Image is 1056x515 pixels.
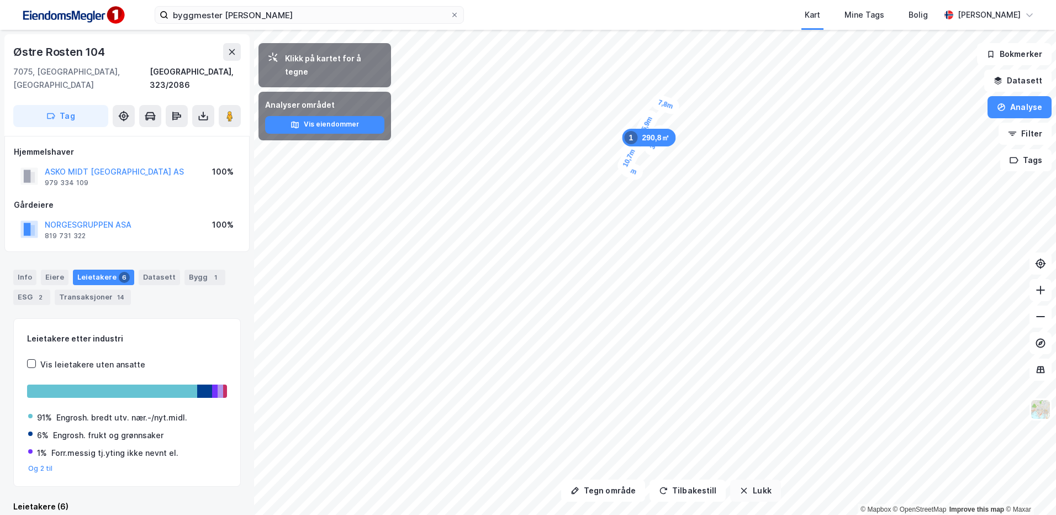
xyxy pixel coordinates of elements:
[13,105,108,127] button: Tag
[1030,399,1051,420] img: Z
[40,358,145,371] div: Vis leietakere uten ansatte
[37,429,49,442] div: 6%
[561,480,645,502] button: Tegn område
[212,218,234,232] div: 100%
[56,411,187,424] div: Engrosh. bredt utv. nær.-/nyt.midl.
[55,290,131,305] div: Transaksjoner
[958,8,1021,22] div: [PERSON_NAME]
[18,3,128,28] img: F4PB6Px+NJ5v8B7XTbfpPpyloAAAAASUVORK5CYII=
[45,178,88,187] div: 979 334 109
[624,131,637,144] div: 1
[73,270,134,285] div: Leietakere
[27,332,227,345] div: Leietakere etter industri
[13,43,107,61] div: Østre Rosten 104
[28,464,53,473] button: Og 2 til
[949,506,1004,513] a: Improve this map
[13,290,50,305] div: ESG
[860,506,891,513] a: Mapbox
[184,270,225,285] div: Bygg
[650,480,726,502] button: Tilbakestill
[265,98,384,112] div: Analyser området
[35,292,46,303] div: 2
[13,500,241,513] div: Leietakere (6)
[805,8,820,22] div: Kart
[615,140,643,176] div: Map marker
[13,65,150,92] div: 7075, [GEOGRAPHIC_DATA], [GEOGRAPHIC_DATA]
[844,8,884,22] div: Mine Tags
[984,70,1052,92] button: Datasett
[988,96,1052,118] button: Analyse
[619,159,646,182] div: Map marker
[893,506,947,513] a: OpenStreetMap
[14,145,240,159] div: Hjemmelshaver
[37,411,52,424] div: 91%
[285,52,382,78] div: Klikk på kartet for å tegne
[1001,462,1056,515] div: Kontrollprogram for chat
[115,292,126,303] div: 14
[1000,149,1052,171] button: Tags
[150,65,241,92] div: [GEOGRAPHIC_DATA], 323/2086
[909,8,928,22] div: Bolig
[730,480,780,502] button: Lukk
[632,108,661,143] div: Map marker
[210,272,221,283] div: 1
[53,429,163,442] div: Engrosh. frukt og grønnsaker
[999,123,1052,145] button: Filter
[119,272,130,283] div: 6
[168,7,450,23] input: Søk på adresse, matrikkel, gårdeiere, leietakere eller personer
[13,270,36,285] div: Info
[14,198,240,212] div: Gårdeiere
[622,129,675,146] div: Map marker
[650,93,681,116] div: Map marker
[45,232,86,240] div: 819 731 322
[37,446,47,460] div: 1%
[265,116,384,134] button: Vis eiendommer
[977,43,1052,65] button: Bokmerker
[41,270,68,285] div: Eiere
[51,446,178,460] div: Forr.messig tj.yting ikke nevnt el.
[212,165,234,178] div: 100%
[1001,462,1056,515] iframe: Chat Widget
[139,270,180,285] div: Datasett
